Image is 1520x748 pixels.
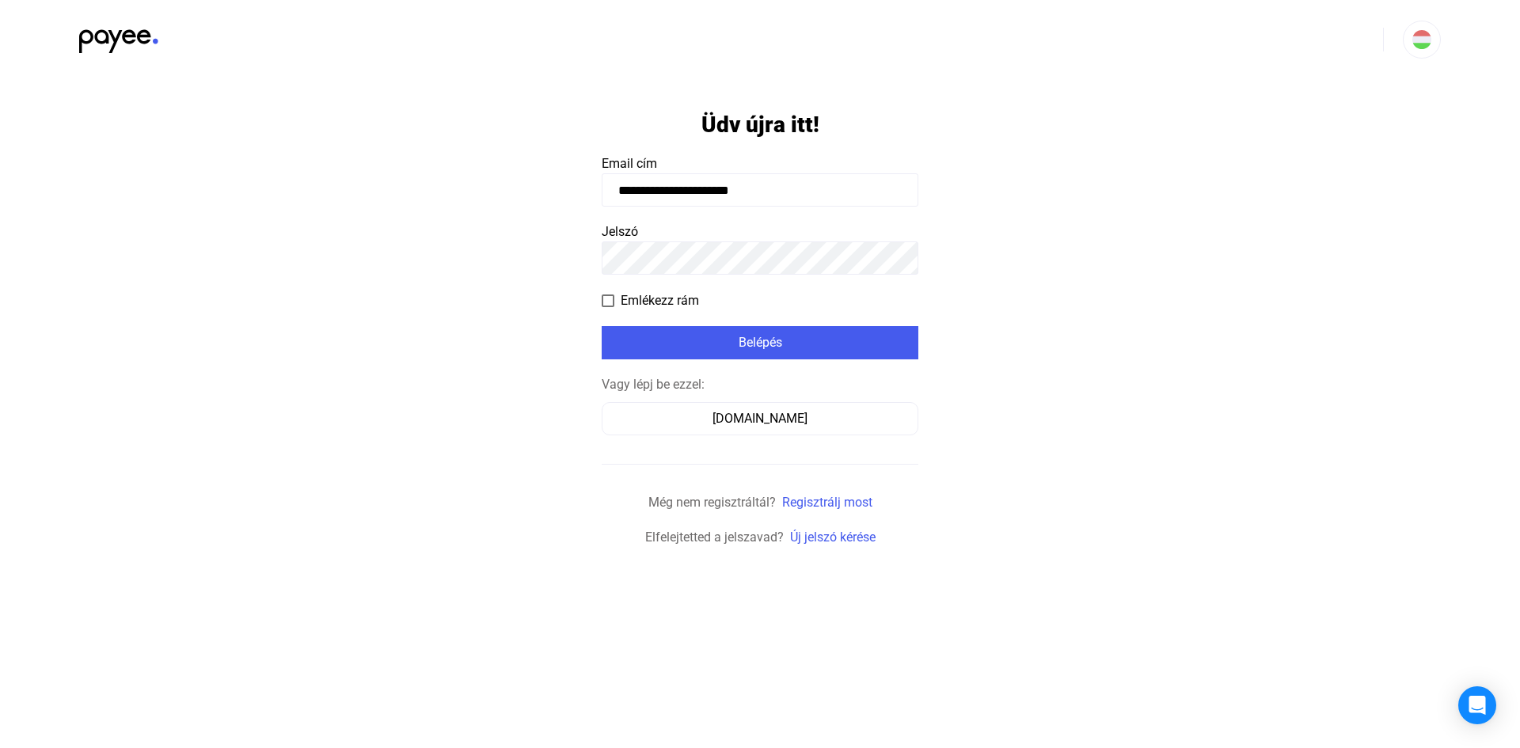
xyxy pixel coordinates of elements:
[602,156,657,171] span: Email cím
[606,333,914,352] div: Belépés
[607,409,913,428] div: [DOMAIN_NAME]
[79,21,158,53] img: black-payee-blue-dot.svg
[602,326,918,359] button: Belépés
[645,530,784,545] span: Elfelejtetted a jelszavad?
[790,530,876,545] a: Új jelszó kérése
[701,111,819,139] h1: Üdv újra itt!
[602,375,918,394] div: Vagy lépj be ezzel:
[1458,686,1496,724] div: Open Intercom Messenger
[602,411,918,426] a: [DOMAIN_NAME]
[621,291,699,310] span: Emlékezz rám
[602,402,918,435] button: [DOMAIN_NAME]
[602,224,638,239] span: Jelszó
[782,495,872,510] a: Regisztrálj most
[1412,30,1431,49] img: HU
[1403,21,1441,59] button: HU
[648,495,776,510] span: Még nem regisztráltál?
